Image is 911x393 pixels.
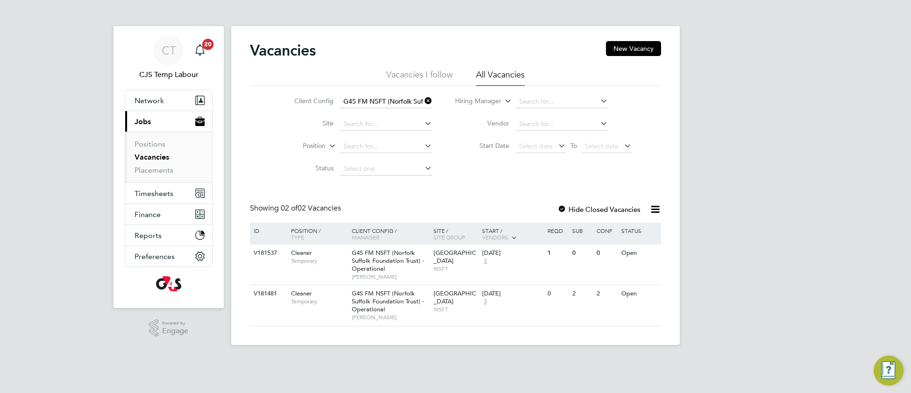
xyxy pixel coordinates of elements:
div: Showing [250,204,343,213]
span: Reports [135,231,162,240]
span: Cleaner [291,289,312,297]
div: 1 [545,245,569,262]
a: Powered byEngage [149,319,189,337]
span: Network [135,96,164,105]
span: Select date [585,142,619,150]
label: Site [280,119,334,127]
div: 0 [545,285,569,302]
a: Vacancies [135,153,169,161]
span: Temporary [291,298,347,305]
span: NSFT [434,306,478,313]
span: Site Group [434,233,465,241]
div: V181537 [251,245,284,262]
input: Search for... [340,118,432,131]
button: New Vacancy [606,41,661,56]
div: Conf [594,223,619,239]
span: Temporary [291,257,347,265]
span: 3 [482,298,488,306]
div: [DATE] [482,249,543,257]
div: ID [251,223,284,239]
input: Search for... [340,140,432,153]
span: 02 of [281,204,298,213]
label: Hide Closed Vacancies [557,205,641,214]
label: Position [272,141,326,151]
input: Search for... [516,95,608,108]
div: 0 [594,245,619,262]
button: Timesheets [125,183,212,204]
li: Vacancies I follow [386,69,453,86]
span: [PERSON_NAME] [352,314,429,321]
label: Start Date [455,141,509,150]
label: Hiring Manager [448,97,501,106]
span: G4S FM NSFT (Norfolk Suffolk Foundation Trust) - Operational [352,249,424,273]
button: Jobs [125,111,212,132]
span: [PERSON_NAME] [352,273,429,281]
button: Finance [125,204,212,225]
span: NSFT [434,265,478,273]
div: 0 [570,245,594,262]
li: All Vacancies [476,69,525,86]
span: [GEOGRAPHIC_DATA] [434,249,476,265]
a: CTCJS Temp Labour [125,35,213,80]
span: Preferences [135,252,175,261]
span: Vendors [482,233,508,241]
img: g4s-logo-retina.png [156,276,181,291]
label: Client Config [280,97,334,105]
span: CT [162,44,176,56]
input: Select one [340,162,432,175]
div: Site / [431,223,480,245]
span: Type [291,233,304,241]
span: Cleaner [291,249,312,257]
div: V181481 [251,285,284,302]
button: Preferences [125,246,212,267]
a: Go to home page [125,276,213,291]
div: 2 [570,285,594,302]
span: Select date [519,142,553,150]
span: Jobs [135,117,151,126]
label: Status [280,164,334,172]
div: Client Config / [349,223,431,245]
h2: Vacancies [250,41,316,60]
div: [DATE] [482,290,543,298]
label: Vendor [455,119,509,127]
span: G4S FM NSFT (Norfolk Suffolk Foundation Trust) - Operational [352,289,424,313]
nav: Main navigation [114,26,224,308]
span: [GEOGRAPHIC_DATA] [434,289,476,305]
div: Status [619,223,660,239]
div: Position / [284,223,349,245]
button: Reports [125,225,212,246]
div: Sub [570,223,594,239]
input: Search for... [340,95,432,108]
div: 2 [594,285,619,302]
span: Manager [352,233,379,241]
span: To [568,140,580,152]
span: Finance [135,210,161,219]
span: Powered by [162,319,188,327]
div: Open [619,285,660,302]
button: Network [125,90,212,111]
span: Timesheets [135,189,173,198]
div: Jobs [125,132,212,182]
div: Open [619,245,660,262]
a: Positions [135,140,165,148]
span: CJS Temp Labour [125,69,213,80]
input: Search for... [516,118,608,131]
span: 20 [202,39,214,50]
a: Placements [135,166,173,175]
span: 3 [482,257,488,265]
button: Engage Resource Center [874,356,904,386]
a: 20 [191,35,209,65]
div: Reqd [545,223,569,239]
span: Engage [162,327,188,335]
div: Start / [480,223,545,246]
span: 02 Vacancies [281,204,341,213]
